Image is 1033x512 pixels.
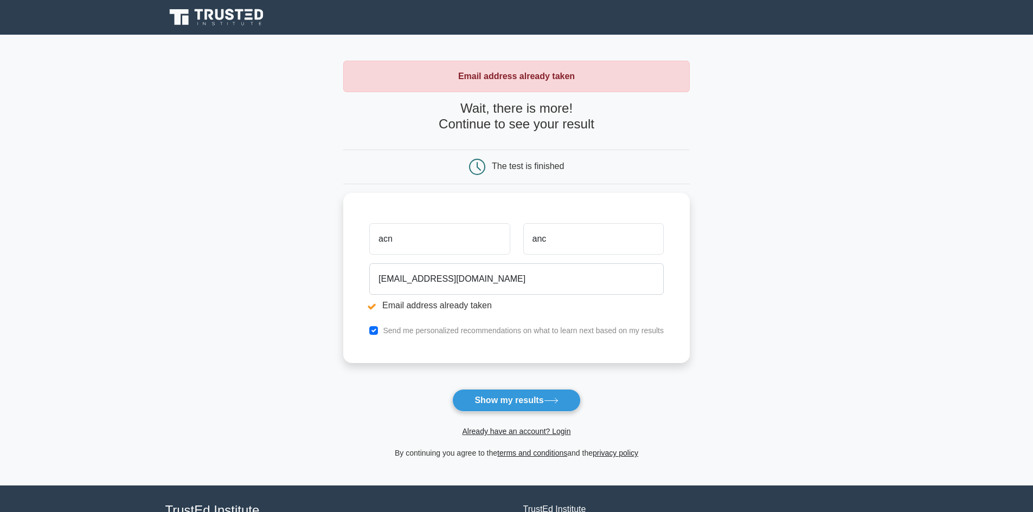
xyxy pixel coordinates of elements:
[369,263,664,295] input: Email
[383,326,664,335] label: Send me personalized recommendations on what to learn next based on my results
[523,223,664,255] input: Last name
[593,449,638,457] a: privacy policy
[462,427,570,436] a: Already have an account? Login
[343,101,690,132] h4: Wait, there is more! Continue to see your result
[497,449,567,457] a: terms and conditions
[369,299,664,312] li: Email address already taken
[369,223,510,255] input: First name
[458,72,575,81] strong: Email address already taken
[337,446,696,459] div: By continuing you agree to the and the
[492,161,564,171] div: The test is finished
[452,389,580,412] button: Show my results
